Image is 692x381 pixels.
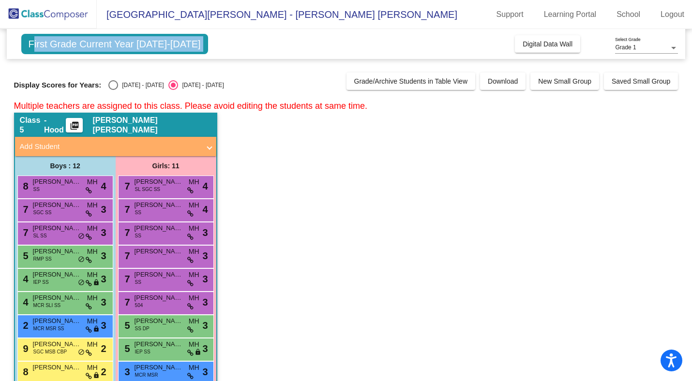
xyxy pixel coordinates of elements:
span: MH [87,270,98,280]
span: SL SS [33,232,47,239]
span: [PERSON_NAME] [33,247,81,256]
span: [PERSON_NAME] [PERSON_NAME] [135,247,183,256]
span: do_not_disturb_alt [78,256,85,264]
span: New Small Group [538,77,591,85]
button: Download [480,73,526,90]
span: do_not_disturb_alt [78,349,85,356]
span: 4 [202,202,208,217]
mat-panel-title: Add Student [20,141,200,152]
span: 7 [122,250,130,261]
span: 4 [202,179,208,193]
span: MH [189,293,199,303]
span: 3 [202,295,208,309]
span: 5 [122,320,130,331]
span: 3 [202,318,208,333]
span: [PERSON_NAME] [135,270,183,279]
span: RMP SS [33,255,52,263]
span: MH [189,200,199,210]
span: MH [87,363,98,373]
span: 3 [101,318,106,333]
span: MH [189,363,199,373]
span: - Hood [44,116,66,135]
span: 4 [101,179,106,193]
span: MH [87,223,98,234]
span: 3 [122,366,130,377]
span: 8 [21,181,29,191]
span: 2 [101,341,106,356]
button: Saved Small Group [604,73,678,90]
button: Grade/Archive Students in Table View [346,73,476,90]
span: MH [87,247,98,257]
span: [PERSON_NAME] [33,339,81,349]
span: Grade/Archive Students in Table View [354,77,468,85]
span: MH [87,339,98,350]
span: 2 [101,365,106,379]
span: 7 [122,297,130,308]
span: IEP SS [135,348,150,355]
span: 7 [122,204,130,215]
span: [PERSON_NAME] Pleat [135,339,183,349]
span: Download [488,77,518,85]
span: 3 [101,295,106,309]
span: 7 [122,181,130,191]
span: [PERSON_NAME] [PERSON_NAME] [92,116,211,135]
span: 9 [21,343,29,354]
span: MCR MSR [135,371,158,379]
span: 7 [122,227,130,238]
a: Logout [653,7,692,22]
span: SGC MSB CBP [33,348,67,355]
span: [PERSON_NAME] [135,223,183,233]
span: MH [87,177,98,187]
span: [PERSON_NAME] [135,200,183,210]
span: 2 [21,320,29,331]
span: lock [93,372,100,380]
span: 5 [21,250,29,261]
span: lock [93,279,100,287]
span: SS [135,232,141,239]
a: Support [489,7,531,22]
span: 5 [122,343,130,354]
mat-icon: picture_as_pdf [69,121,80,134]
span: 3 [202,249,208,263]
span: 7 [21,204,29,215]
span: MH [189,316,199,326]
span: 3 [101,249,106,263]
span: do_not_disturb_alt [78,233,85,240]
span: lock [93,325,100,333]
mat-expansion-panel-header: Add Student [15,137,216,156]
span: 3 [202,225,208,240]
span: MCR MSR SS [33,325,64,332]
span: [GEOGRAPHIC_DATA][PERSON_NAME] - [PERSON_NAME] [PERSON_NAME] [97,7,457,22]
button: New Small Group [530,73,599,90]
span: 3 [202,365,208,379]
span: 3 [101,225,106,240]
span: 8 [21,366,29,377]
span: do_not_disturb_alt [78,279,85,287]
span: 4 [21,297,29,308]
span: 3 [101,272,106,286]
mat-radio-group: Select an option [108,80,224,90]
span: [PERSON_NAME] [33,363,81,372]
span: Digital Data Wall [523,40,572,48]
span: MH [189,247,199,257]
span: 3 [202,272,208,286]
span: 3 [202,341,208,356]
span: Display Scores for Years: [14,81,102,89]
span: [PERSON_NAME] [135,363,183,372]
span: IEP SS [33,278,49,286]
span: SL SGC SS [135,186,160,193]
span: [PERSON_NAME] [33,293,81,303]
span: 4 [21,274,29,284]
span: [PERSON_NAME] [33,177,81,187]
span: [PERSON_NAME] [33,270,81,279]
span: Saved Small Group [612,77,670,85]
span: MH [87,293,98,303]
div: Boys : 12 [15,156,116,176]
span: [PERSON_NAME] [135,316,183,326]
div: Girls: 11 [116,156,216,176]
span: [PERSON_NAME] [135,293,183,303]
span: MH [87,316,98,326]
span: lock [195,349,201,356]
div: [DATE] - [DATE] [118,81,164,89]
span: 3 [101,202,106,217]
